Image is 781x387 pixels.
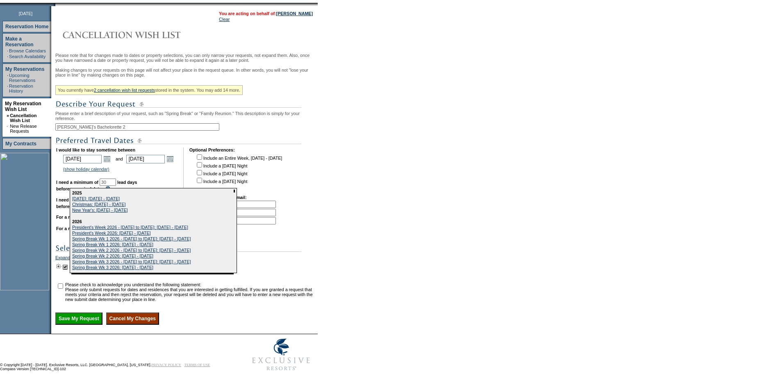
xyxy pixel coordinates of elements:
[244,334,318,375] img: Exclusive Resorts
[52,3,55,6] img: promoShadowLeftCorner.gif
[55,53,316,325] div: Please note that for changes made to dates or property selections, you can only narrow your reque...
[55,27,219,43] img: Cancellation Wish List
[72,265,153,270] a: Spring Break Wk 3 2026: [DATE] - [DATE]
[10,124,36,134] a: New Release Requests
[10,113,36,123] a: Cancellation Wish List
[219,11,313,16] span: You are acting on behalf of:
[184,363,210,367] a: TERMS OF USE
[126,155,165,163] input: Date format: M/D/Y. Shortcut keys: [T] for Today. [UP] or [.] for Next Day. [DOWN] or [,] for Pre...
[189,147,235,152] b: Optional Preferences:
[72,196,120,201] a: [DATE]: [DATE] - [DATE]
[72,219,82,224] b: 2026
[7,124,9,134] td: ·
[7,73,8,83] td: ·
[72,242,153,247] a: Spring Break Wk 1 2026: [DATE] - [DATE]
[106,312,159,325] input: Cancel My Changes
[72,236,191,241] a: Spring Break Wk 1 2026 - [DATE] to [DATE]: [DATE] - [DATE]
[5,101,41,112] a: My Reservation Wish List
[56,147,135,152] b: I would like to stay sometime between
[56,197,99,202] b: I need a maximum of
[5,24,48,29] a: Reservation Home
[151,363,181,367] a: PRIVACY POLICY
[72,271,191,276] a: Spring Break Wk 4 2026 - [DATE] to [DATE]: [DATE] - [DATE]
[114,153,124,165] td: and
[9,48,46,53] a: Browse Calendars
[5,66,44,72] a: My Reservations
[9,73,35,83] a: Upcoming Reservations
[55,3,56,6] img: blank.gif
[56,226,94,231] b: For a maximum of
[72,202,125,207] a: Christmas: [DATE] - [DATE]
[56,215,93,220] b: For a minimum of
[56,180,137,191] b: lead days before my arrival date.
[72,259,191,264] a: Spring Break Wk 3 2026 - [DATE] to [DATE]: [DATE] - [DATE]
[5,141,36,147] a: My Contracts
[94,88,155,93] a: 2 cancellation wish list requests
[105,186,110,190] img: questionMark_lightBlue.gif
[56,180,98,185] b: I need a minimum of
[55,255,316,263] div: | | |
[55,255,76,263] a: Expand All
[72,231,151,235] a: President's Week 2026: [DATE] - [DATE]
[55,312,102,325] input: Save My Request
[219,17,230,22] a: Clear
[63,167,109,172] a: (show holiday calendar)
[276,11,313,16] a: [PERSON_NAME]
[72,225,188,230] a: President's Week 2026 - [DATE] to [DATE]: [DATE] - [DATE]
[9,84,33,93] a: Reservation History
[19,11,33,16] span: [DATE]
[72,208,128,213] a: New Year's: [DATE] - [DATE]
[65,282,315,302] td: Please check to acknowledge you understand the following statement: Please only submit requests f...
[7,54,8,59] td: ·
[55,85,243,95] div: You currently have stored in the system. You may add 14 more.
[69,265,84,269] a: Leisure
[63,155,102,163] input: Date format: M/D/Y. Shortcut keys: [T] for Today. [UP] or [.] for Next Day. [DOWN] or [,] for Pre...
[72,253,153,258] a: Spring Break Wk 2 2026: [DATE] - [DATE]
[9,54,46,59] a: Search Availability
[7,48,8,53] td: ·
[72,190,82,195] b: 2025
[166,154,175,163] a: Open the calendar popup.
[7,113,9,118] b: »
[5,36,34,48] a: Make a Reservation
[102,154,112,163] a: Open the calendar popup.
[72,248,191,253] a: Spring Break Wk 2 2026 - [DATE] to [DATE]: [DATE] - [DATE]
[7,84,8,93] td: ·
[195,153,282,189] td: Include an Entire Week, [DATE] - [DATE] Include a [DATE] Night Include a [DATE] Night Include a [...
